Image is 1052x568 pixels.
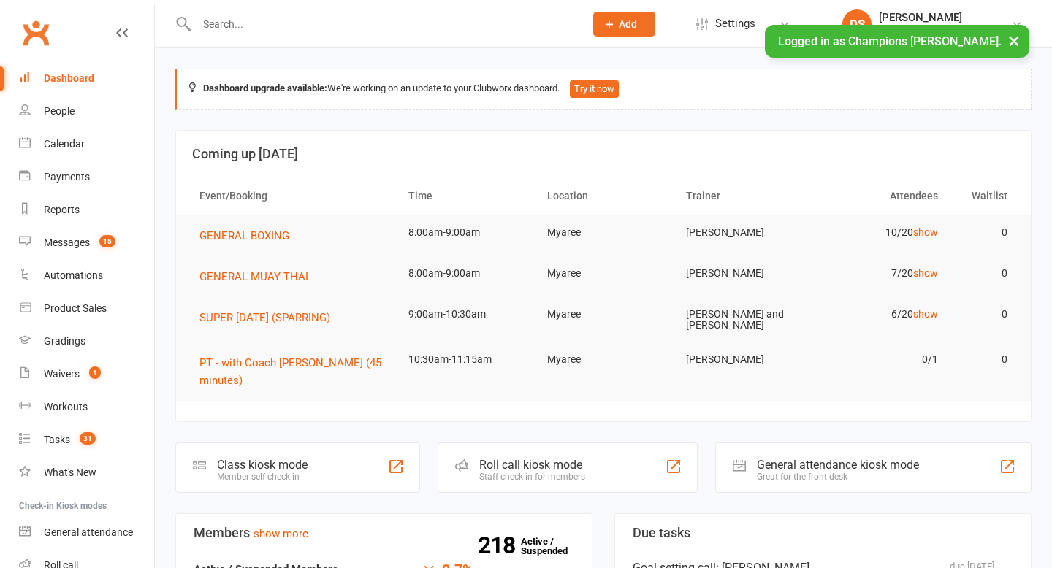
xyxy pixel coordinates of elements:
[395,256,534,291] td: 8:00am-9:00am
[44,138,85,150] div: Calendar
[199,354,382,389] button: PT - with Coach [PERSON_NAME] (45 minutes)
[44,526,133,538] div: General attendance
[199,270,308,283] span: GENERAL MUAY THAI
[757,472,919,482] div: Great for the front desk
[44,467,96,478] div: What's New
[570,80,619,98] button: Try it now
[44,434,70,445] div: Tasks
[879,24,1011,37] div: Champions [PERSON_NAME]
[673,297,812,343] td: [PERSON_NAME] and [PERSON_NAME]
[192,147,1015,161] h3: Coming up [DATE]
[521,526,585,567] a: 218Active / Suspended
[19,423,154,456] a: Tasks 31
[842,9,872,39] div: DS
[534,297,673,331] td: Myaree
[673,256,812,291] td: [PERSON_NAME]
[44,72,94,84] div: Dashboard
[44,204,80,215] div: Reports
[812,177,950,215] th: Attendees
[44,401,88,412] div: Workouts
[913,308,938,320] a: show
[913,226,938,238] a: show
[217,458,308,472] div: Class kiosk mode
[203,82,327,93] strong: Dashboard upgrade available:
[951,215,1021,250] td: 0
[395,297,534,331] td: 9:00am-10:30am
[19,516,154,549] a: General attendance kiosk mode
[254,527,308,540] a: show more
[951,297,1021,331] td: 0
[673,342,812,377] td: [PERSON_NAME]
[19,161,154,193] a: Payments
[99,235,115,247] span: 15
[19,226,154,259] a: Messages 15
[879,11,1011,24] div: [PERSON_NAME]
[19,358,154,391] a: Waivers 1
[951,256,1021,291] td: 0
[44,302,107,314] div: Product Sales
[479,458,585,472] div: Roll call kiosk mode
[19,95,154,128] a: People
[479,472,585,482] div: Staff check-in for members
[19,325,154,358] a: Gradings
[44,237,90,248] div: Messages
[913,267,938,279] a: show
[19,391,154,423] a: Workouts
[89,366,101,379] span: 1
[633,526,1013,540] h3: Due tasks
[19,259,154,292] a: Automations
[757,458,919,472] div: General attendance kiosk mode
[19,62,154,95] a: Dashboard
[192,14,574,34] input: Search...
[44,105,75,117] div: People
[534,215,673,250] td: Myaree
[395,177,534,215] th: Time
[80,432,96,445] span: 31
[199,268,319,285] button: GENERAL MUAY THAI
[951,177,1021,215] th: Waitlist
[44,368,80,380] div: Waivers
[534,177,673,215] th: Location
[44,335,85,347] div: Gradings
[44,269,103,281] div: Automations
[19,292,154,325] a: Product Sales
[175,69,1032,110] div: We're working on an update to your Clubworx dashboard.
[217,472,308,482] div: Member self check-in
[194,526,574,540] h3: Members
[395,342,534,377] td: 10:30am-11:15am
[199,311,330,324] span: SUPER [DATE] (SPARRING)
[186,177,395,215] th: Event/Booking
[199,229,289,242] span: GENERAL BOXING
[673,215,812,250] td: [PERSON_NAME]
[478,534,521,556] strong: 218
[619,18,637,30] span: Add
[1001,25,1027,56] button: ×
[812,215,950,250] td: 10/20
[199,309,340,326] button: SUPER [DATE] (SPARRING)
[19,128,154,161] a: Calendar
[199,227,300,245] button: GENERAL BOXING
[19,456,154,489] a: What's New
[593,12,655,37] button: Add
[812,297,950,331] td: 6/20
[812,342,950,377] td: 0/1
[44,171,90,183] div: Payments
[951,342,1021,377] td: 0
[715,7,755,40] span: Settings
[199,356,381,387] span: PT - with Coach [PERSON_NAME] (45 minutes)
[19,193,154,226] a: Reports
[812,256,950,291] td: 7/20
[673,177,812,215] th: Trainer
[395,215,534,250] td: 8:00am-9:00am
[534,256,673,291] td: Myaree
[18,15,54,51] a: Clubworx
[534,342,673,377] td: Myaree
[778,34,1002,48] span: Logged in as Champions [PERSON_NAME].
